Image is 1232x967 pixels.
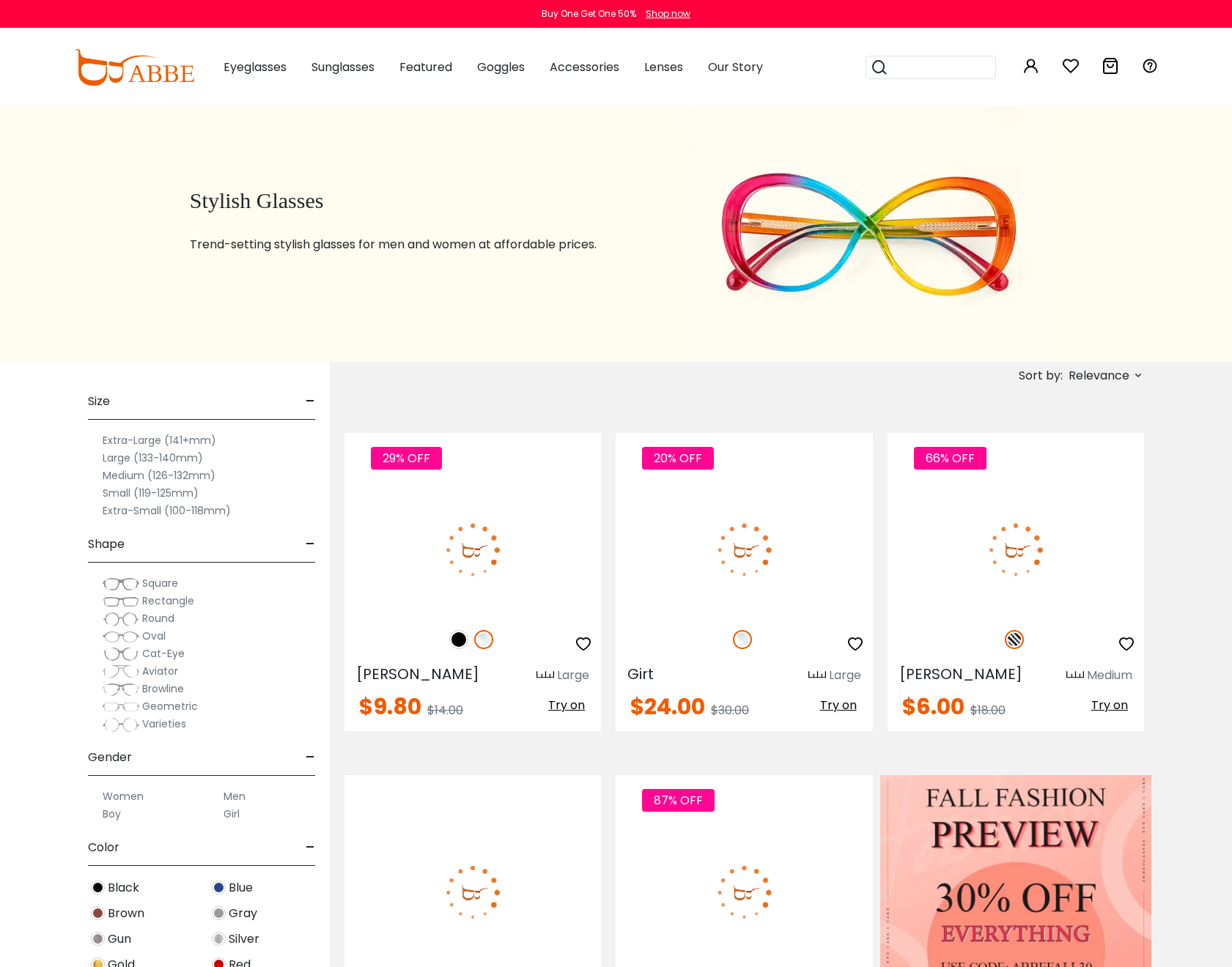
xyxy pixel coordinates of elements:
span: 20% OFF [642,447,714,470]
img: Varieties.png [103,717,139,733]
span: Accessories [550,59,619,75]
h1: Stylish Glasses [190,188,645,214]
span: Shape [88,527,125,562]
img: abbeglasses.com [74,49,194,86]
img: Black [91,881,105,894]
span: $30.00 [711,702,749,719]
span: - [306,384,315,419]
img: stylish glasses [682,105,1054,362]
button: Try on [1087,696,1132,715]
img: Cat-Eye.png [103,647,139,662]
img: size ruler [536,670,554,681]
span: Color [88,830,119,865]
span: Gray [229,905,257,922]
span: Sunglasses [311,59,375,75]
span: Brown [108,905,144,922]
span: - [306,740,315,775]
p: Trend-setting stylish glasses for men and women at affordable prices. [190,236,645,253]
img: Silver [212,932,226,946]
img: size ruler [808,670,826,681]
img: Clear [474,630,493,649]
img: Square.png [103,577,139,591]
img: size ruler [1066,670,1084,681]
span: Square [142,576,178,590]
img: Clear [733,630,752,649]
img: Tortoise Founder - Plastic ,Universal Bridge Fit [616,828,872,956]
img: Black [449,630,468,649]
div: Large [829,667,861,684]
span: Silver [229,930,259,948]
span: Lenses [644,59,683,75]
span: Size [88,384,110,419]
img: Gray [212,906,226,920]
img: Browline.png [103,682,139,697]
label: Men [224,788,246,805]
img: Oval.png [103,629,139,644]
span: Gender [88,740,132,775]
span: 29% OFF [371,447,442,470]
label: Small (119-125mm) [103,484,199,502]
label: Extra-Large (141+mm) [103,431,216,449]
img: Brown [91,906,105,920]
span: Cat-Eye [142,646,185,661]
span: Try on [820,697,857,714]
span: Black [108,879,139,897]
label: Boy [103,805,121,823]
span: Our Story [708,59,763,75]
img: Blue [212,881,226,894]
button: Try on [816,696,861,715]
span: Goggles [477,59,525,75]
div: Shop now [646,7,690,21]
label: Girl [224,805,240,823]
span: Blue [229,879,253,897]
div: Medium [1087,667,1132,684]
div: Buy One Get One 50% [542,7,636,21]
span: $14.00 [427,702,463,719]
span: 87% OFF [642,789,715,812]
img: Round.png [103,612,139,626]
button: Try on [544,696,589,715]
span: Try on [548,697,585,714]
label: Extra-Small (100-118mm) [103,502,231,519]
a: Shop now [638,7,690,20]
span: Featured [399,59,452,75]
span: Girt [627,664,654,684]
label: Medium (126-132mm) [103,467,215,484]
div: Large [557,667,589,684]
span: Try on [1091,697,1128,714]
label: Women [103,788,144,805]
img: Pattern Mead - Acetate,Metal ,Universal Bridge Fit [888,486,1144,614]
img: Rectangle.png [103,594,139,609]
img: Gun [91,932,105,946]
span: $6.00 [902,691,964,722]
span: Rectangle [142,593,194,608]
label: Large (133-140mm) [103,449,203,467]
span: Eyeglasses [224,59,287,75]
span: Varieties [142,716,186,731]
span: Browline [142,681,184,696]
span: Sort by: [1019,367,1063,384]
span: Gun [108,930,131,948]
span: Aviator [142,664,178,678]
span: Oval [142,629,166,643]
span: - [306,830,315,865]
img: Fclear Umbel - Plastic ,Universal Bridge Fit [344,486,601,614]
span: [PERSON_NAME] [899,664,1022,684]
span: - [306,527,315,562]
span: Relevance [1069,363,1129,389]
span: Round [142,611,174,626]
span: Geometric [142,699,198,714]
span: 66% OFF [914,447,986,470]
img: Tortoise Girt - Plastic ,Universal Bridge Fit [344,828,601,956]
img: Aviator.png [103,664,139,679]
img: Fclear Girt - TR ,Universal Bridge Fit [616,486,872,614]
span: [PERSON_NAME] [356,664,479,684]
img: Geometric.png [103,700,139,714]
img: Pattern [1005,630,1024,649]
span: $24.00 [630,691,705,722]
